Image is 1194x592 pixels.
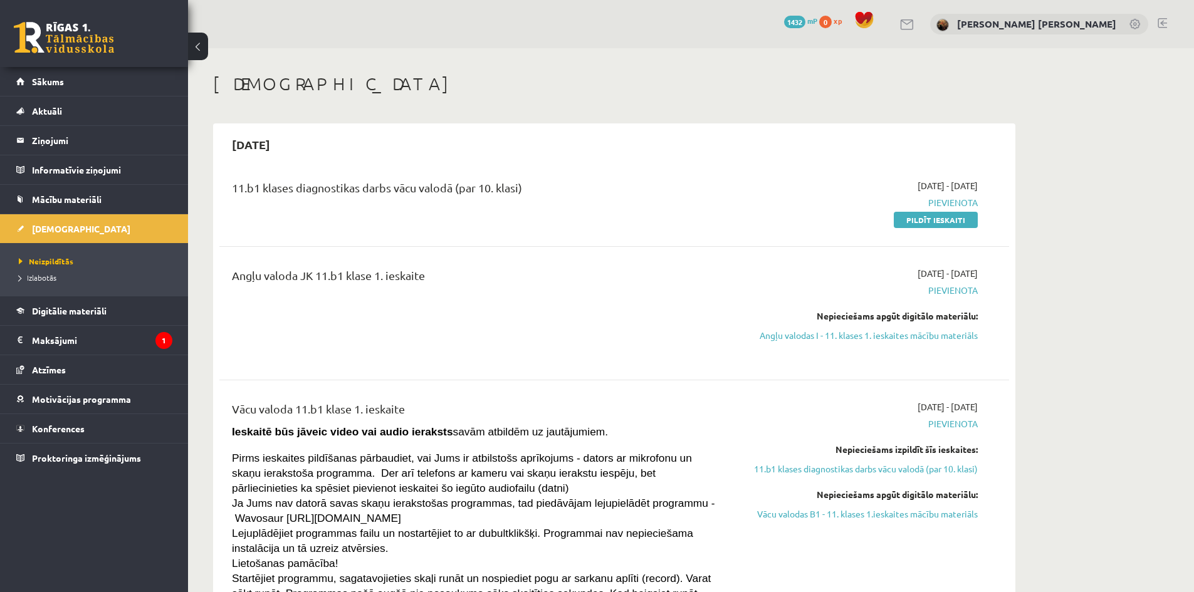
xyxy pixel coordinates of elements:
span: Pievienota [741,417,978,430]
span: Pirms ieskaites pildīšanas pārbaudiet, vai Jums ir atbilstošs aprīkojums - dators ar mikrofonu un... [232,452,692,494]
span: savām atbildēm uz jautājumiem. [232,425,608,438]
a: Digitālie materiāli [16,296,172,325]
span: Proktoringa izmēģinājums [32,452,141,464]
a: Neizpildītās [19,256,175,267]
span: [DATE] - [DATE] [918,179,978,192]
a: 11.b1 klases diagnostikas darbs vācu valodā (par 10. klasi) [741,462,978,475]
span: Atzīmes [32,364,66,375]
img: Pēteris Anatolijs Drazlovskis [936,19,949,31]
a: Sākums [16,67,172,96]
a: Informatīvie ziņojumi [16,155,172,184]
a: Rīgas 1. Tālmācības vidusskola [14,22,114,53]
a: Maksājumi1 [16,326,172,355]
a: [DEMOGRAPHIC_DATA] [16,214,172,243]
legend: Ziņojumi [32,126,172,155]
a: Proktoringa izmēģinājums [16,444,172,472]
span: [DATE] - [DATE] [918,267,978,280]
div: 11.b1 klases diagnostikas darbs vācu valodā (par 10. klasi) [232,179,723,202]
legend: Informatīvie ziņojumi [32,155,172,184]
a: Atzīmes [16,355,172,384]
i: 1 [155,332,172,349]
span: Sākums [32,76,64,87]
span: Lejuplādējiet programmas failu un nostartējiet to ar dubultklikšķi. Programmai nav nepieciešama i... [232,527,693,554]
span: mP [807,16,817,26]
span: Mācību materiāli [32,194,102,205]
span: Digitālie materiāli [32,305,107,316]
a: [PERSON_NAME] [PERSON_NAME] [957,18,1116,30]
a: 1432 mP [784,16,817,26]
div: Nepieciešams apgūt digitālo materiālu: [741,488,978,501]
a: Mācību materiāli [16,185,172,214]
span: 1432 [784,16,805,28]
a: Motivācijas programma [16,385,172,413]
span: xp [834,16,842,26]
span: Pievienota [741,196,978,209]
span: 0 [819,16,832,28]
span: Konferences [32,423,85,434]
div: Vācu valoda 11.b1 klase 1. ieskaite [232,400,723,423]
h1: [DEMOGRAPHIC_DATA] [213,73,1015,95]
span: Lietošanas pamācība! [232,557,338,569]
span: Izlabotās [19,273,56,283]
h2: [DATE] [219,130,283,159]
a: Angļu valodas I - 11. klases 1. ieskaites mācību materiāls [741,329,978,342]
span: [DEMOGRAPHIC_DATA] [32,223,130,234]
span: Neizpildītās [19,256,73,266]
a: Aktuāli [16,96,172,125]
legend: Maksājumi [32,326,172,355]
span: Ja Jums nav datorā savas skaņu ierakstošas programmas, tad piedāvājam lejupielādēt programmu - Wa... [232,497,715,524]
div: Nepieciešams apgūt digitālo materiālu: [741,309,978,323]
a: Vācu valodas B1 - 11. klases 1.ieskaites mācību materiāls [741,507,978,521]
a: Pildīt ieskaiti [894,212,978,228]
span: Pievienota [741,284,978,297]
a: Izlabotās [19,272,175,283]
a: Ziņojumi [16,126,172,155]
div: Nepieciešams izpildīt šīs ieskaites: [741,443,978,456]
a: Konferences [16,414,172,443]
a: 0 xp [819,16,848,26]
div: Angļu valoda JK 11.b1 klase 1. ieskaite [232,267,723,290]
span: Motivācijas programma [32,393,131,405]
strong: Ieskaitē būs jāveic video vai audio ieraksts [232,425,453,438]
span: [DATE] - [DATE] [918,400,978,413]
span: Aktuāli [32,105,62,117]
